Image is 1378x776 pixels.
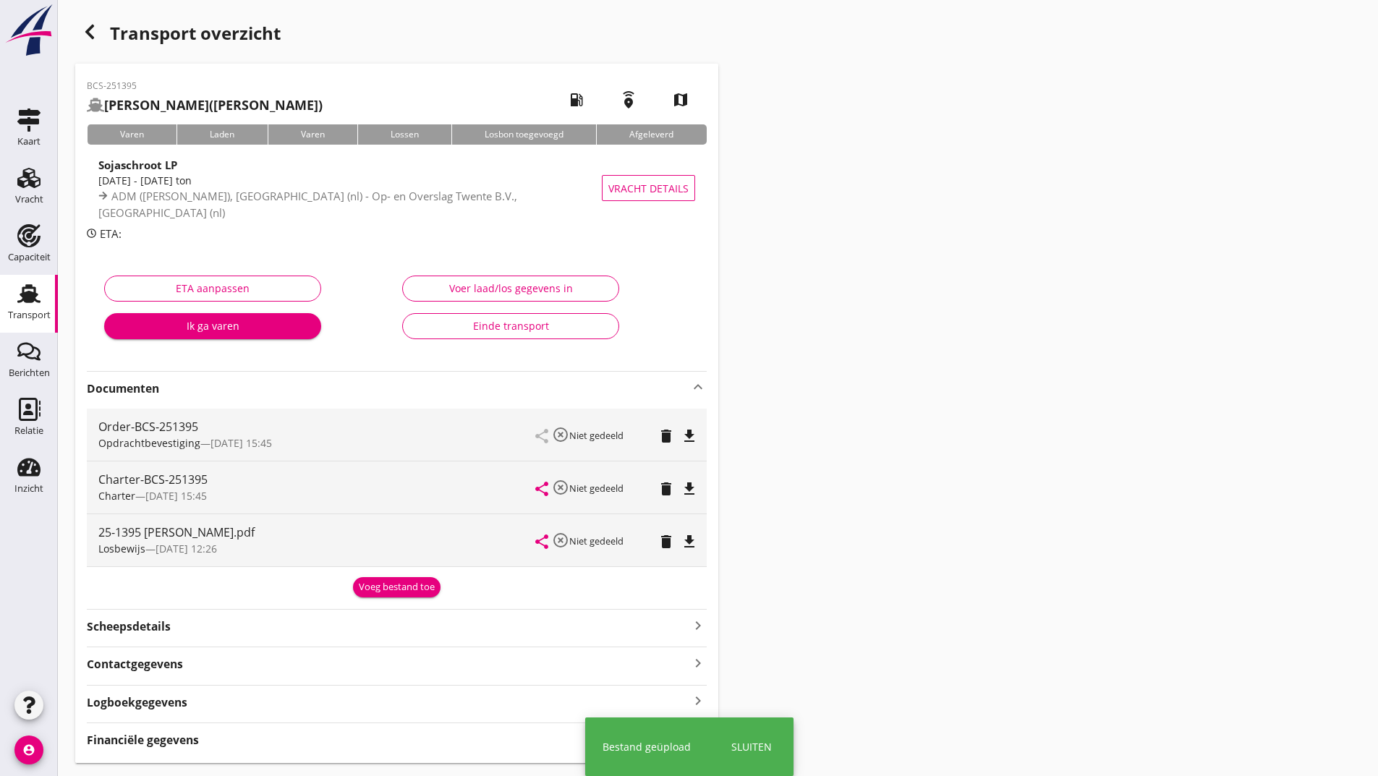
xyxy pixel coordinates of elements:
i: keyboard_arrow_right [689,615,707,635]
div: Transport overzicht [75,17,718,52]
div: Order-BCS-251395 [98,418,536,435]
i: keyboard_arrow_right [689,691,707,711]
button: Sluiten [727,735,776,759]
h2: ([PERSON_NAME]) [87,95,323,115]
div: Sluiten [731,739,772,754]
div: Berichten [9,368,50,378]
i: local_gas_station [556,80,597,120]
i: share [533,533,550,550]
i: highlight_off [552,426,569,443]
i: delete [658,480,675,498]
div: Voeg bestand toe [359,580,435,594]
i: keyboard_arrow_up [689,378,707,396]
strong: Documenten [87,380,689,397]
i: file_download [681,480,698,498]
strong: Financiële gegevens [87,732,199,749]
strong: Sojaschroot LP [98,158,177,172]
i: highlight_off [552,532,569,549]
i: highlight_off [552,479,569,496]
div: Losbon toegevoegd [451,124,596,145]
div: Afgeleverd [596,124,706,145]
div: Capaciteit [8,252,51,262]
strong: Contactgegevens [87,656,183,673]
strong: Logboekgegevens [87,694,187,711]
p: BCS-251395 [87,80,323,93]
div: Inzicht [14,484,43,493]
span: [DATE] 12:26 [156,542,217,555]
div: Lossen [357,124,451,145]
div: Kaart [17,137,41,146]
div: Varen [268,124,357,145]
div: Charter-BCS-251395 [98,471,536,488]
div: 25-1395 [PERSON_NAME].pdf [98,524,536,541]
div: [DATE] - [DATE] ton [98,173,608,188]
div: — [98,541,536,556]
span: Vracht details [608,181,689,196]
div: Transport [8,310,51,320]
div: Vracht [15,195,43,204]
button: Voer laad/los gegevens in [402,276,619,302]
small: Niet gedeeld [569,482,624,495]
i: emergency_share [608,80,649,120]
div: ETA aanpassen [116,281,309,296]
i: file_download [681,427,698,445]
div: — [98,435,536,451]
span: [DATE] 15:45 [145,489,207,503]
span: Opdrachtbevestiging [98,436,200,450]
i: delete [658,533,675,550]
img: logo-small.a267ee39.svg [3,4,55,57]
div: Bestand geüpload [603,739,691,754]
strong: [PERSON_NAME] [104,96,209,114]
strong: Scheepsdetails [87,618,171,635]
div: Einde transport [414,318,607,333]
span: ADM ([PERSON_NAME]), [GEOGRAPHIC_DATA] (nl) - Op- en Overslag Twente B.V., [GEOGRAPHIC_DATA] (nl) [98,189,517,220]
i: keyboard_arrow_right [689,653,707,673]
div: Ik ga varen [116,318,310,333]
button: Einde transport [402,313,619,339]
a: Sojaschroot LP[DATE] - [DATE] tonADM ([PERSON_NAME]), [GEOGRAPHIC_DATA] (nl) - Op- en Overslag Tw... [87,156,707,220]
button: ETA aanpassen [104,276,321,302]
i: delete [658,427,675,445]
span: Charter [98,489,135,503]
span: ETA: [100,226,122,241]
button: Ik ga varen [104,313,321,339]
i: account_circle [14,736,43,764]
button: Vracht details [602,175,695,201]
i: share [533,480,550,498]
i: file_download [681,533,698,550]
i: map [660,80,701,120]
div: Voer laad/los gegevens in [414,281,607,296]
div: Laden [176,124,267,145]
small: Niet gedeeld [569,534,624,547]
div: — [98,488,536,503]
span: [DATE] 15:45 [210,436,272,450]
div: Varen [87,124,176,145]
div: Relatie [14,426,43,435]
button: Voeg bestand toe [353,577,441,597]
span: Losbewijs [98,542,145,555]
small: Niet gedeeld [569,429,624,442]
